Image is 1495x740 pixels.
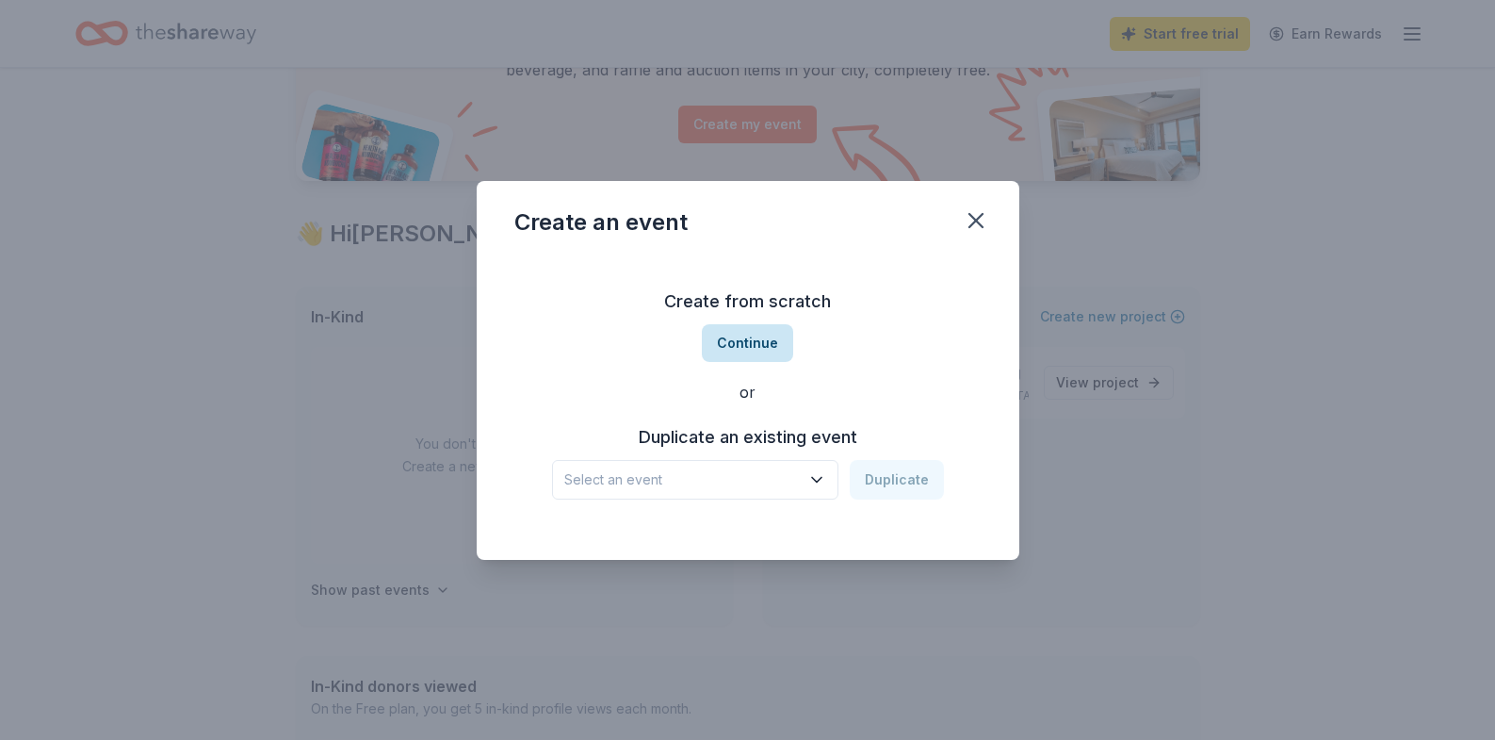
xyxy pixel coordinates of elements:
div: or [514,381,982,403]
h3: Duplicate an existing event [552,422,944,452]
button: Continue [702,324,793,362]
h3: Create from scratch [514,287,982,317]
button: Select an event [552,460,838,500]
span: Select an event [564,469,800,491]
div: Create an event [514,207,688,238]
